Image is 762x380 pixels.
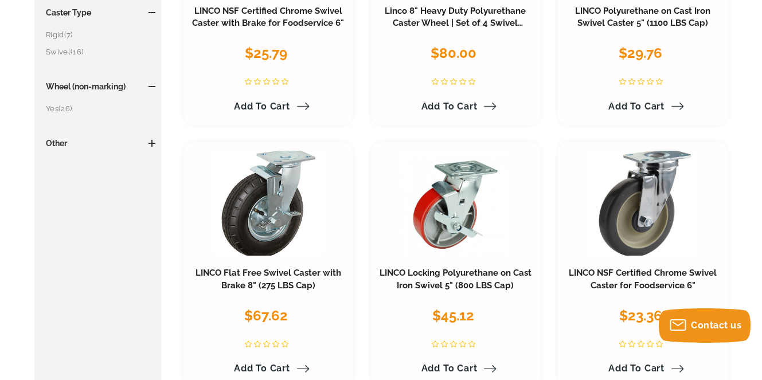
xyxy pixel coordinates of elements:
[384,6,526,53] a: Linco 8" Heavy Duty Polyurethane Caster Wheel | Set of 4 Swivel Casters with Red Poly on Cast Iro...
[415,97,497,116] a: Add to Cart
[227,359,310,378] a: Add to Cart
[58,104,72,113] span: (26)
[71,48,83,56] span: (16)
[380,268,532,291] a: LINCO Locking Polyurethane on Cast Iron Swivel 5" (800 LBS Cap)
[64,30,73,39] span: (7)
[432,307,474,324] span: $45.12
[227,97,310,116] a: Add to Cart
[575,6,710,29] a: LINCO Polyurethane on Cast Iron Swivel Caster 5" (1100 LBS Cap)
[601,359,684,378] a: Add to Cart
[46,46,155,58] a: Swivel(16)
[46,103,155,115] a: Yes(26)
[234,363,290,374] span: Add to Cart
[192,6,344,29] a: LINCO NSF Certified Chrome Swivel Caster with Brake for Foodservice 6"
[46,29,155,41] a: Rigid(7)
[40,81,155,92] h3: Wheel (non-marking)
[415,359,497,378] a: Add to Cart
[244,307,288,324] span: $67.62
[608,363,665,374] span: Add to Cart
[234,101,290,112] span: Add to Cart
[691,320,741,331] span: Contact us
[659,308,751,343] button: Contact us
[601,97,684,116] a: Add to Cart
[40,138,155,149] h3: Other
[196,268,341,291] a: LINCO Flat Free Swivel Caster with Brake 8" (275 LBS Cap)
[421,363,478,374] span: Add to Cart
[431,45,476,61] span: $80.00
[245,45,287,61] span: $25.79
[421,101,478,112] span: Add to Cart
[608,101,665,112] span: Add to Cart
[619,307,662,324] span: $23.36
[569,268,717,291] a: LINCO NSF Certified Chrome Swivel Caster for Foodservice 6"
[619,45,662,61] span: $29.76
[40,7,155,18] h3: Caster Type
